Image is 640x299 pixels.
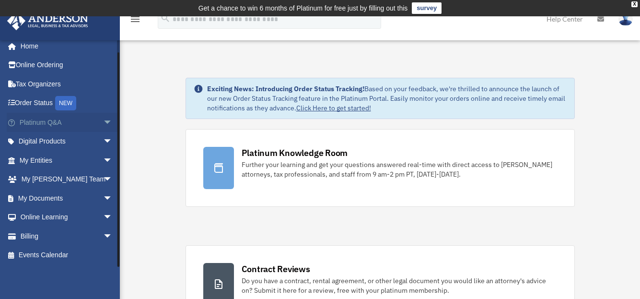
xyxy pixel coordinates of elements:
a: survey [412,2,442,14]
i: search [160,13,171,24]
div: Contract Reviews [242,263,310,275]
span: arrow_drop_down [103,208,122,227]
a: Online Ordering [7,56,127,75]
div: Further your learning and get your questions answered real-time with direct access to [PERSON_NAM... [242,160,557,179]
a: Online Learningarrow_drop_down [7,208,127,227]
a: Platinum Q&Aarrow_drop_down [7,113,127,132]
a: Digital Productsarrow_drop_down [7,132,127,151]
span: arrow_drop_down [103,170,122,190]
a: My Entitiesarrow_drop_down [7,151,127,170]
a: Home [7,36,122,56]
div: close [631,1,638,7]
span: arrow_drop_down [103,189,122,208]
span: arrow_drop_down [103,227,122,246]
div: Get a chance to win 6 months of Platinum for free just by filling out this [198,2,408,14]
div: NEW [55,96,76,110]
a: Click Here to get started! [296,104,371,112]
a: Events Calendar [7,246,127,265]
span: arrow_drop_down [103,151,122,170]
a: My Documentsarrow_drop_down [7,189,127,208]
i: menu [129,13,141,25]
span: arrow_drop_down [103,113,122,132]
a: Order StatusNEW [7,94,127,113]
strong: Exciting News: Introducing Order Status Tracking! [207,84,364,93]
div: Platinum Knowledge Room [242,147,348,159]
span: arrow_drop_down [103,132,122,152]
div: Based on your feedback, we're thrilled to announce the launch of our new Order Status Tracking fe... [207,84,567,113]
img: Anderson Advisors Platinum Portal [4,12,91,30]
a: My [PERSON_NAME] Teamarrow_drop_down [7,170,127,189]
div: Do you have a contract, rental agreement, or other legal document you would like an attorney's ad... [242,276,557,295]
a: Tax Organizers [7,74,127,94]
a: Platinum Knowledge Room Further your learning and get your questions answered real-time with dire... [186,129,575,207]
a: Billingarrow_drop_down [7,227,127,246]
a: menu [129,17,141,25]
img: User Pic [618,12,633,26]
